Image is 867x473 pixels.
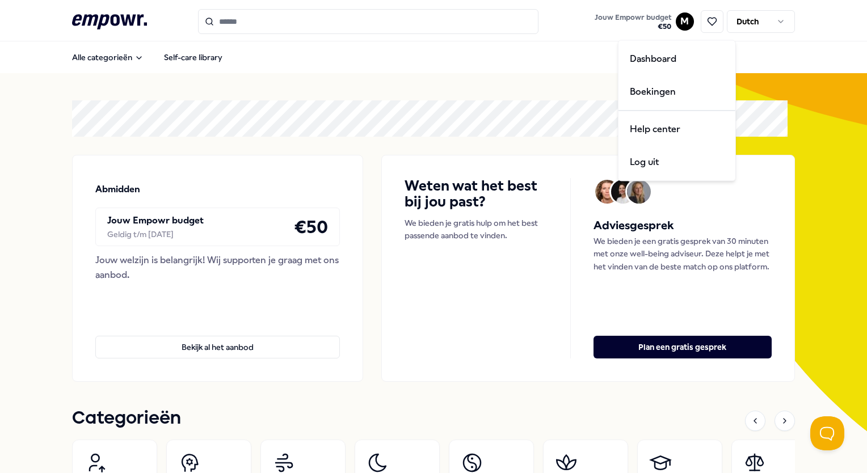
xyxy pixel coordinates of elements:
[621,43,733,75] a: Dashboard
[621,75,733,108] a: Boekingen
[621,146,733,179] div: Log uit
[618,40,736,181] div: M
[621,113,733,146] a: Help center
